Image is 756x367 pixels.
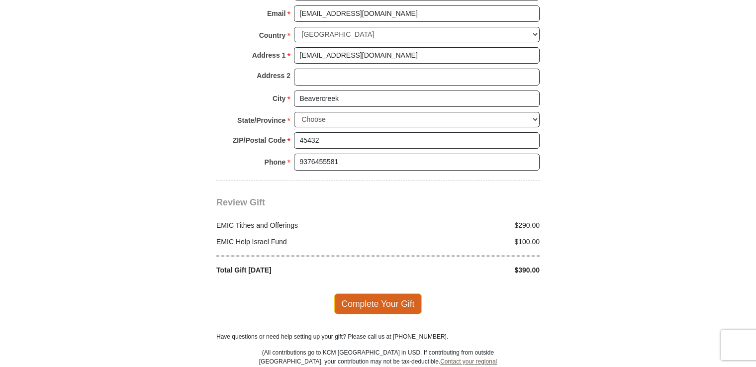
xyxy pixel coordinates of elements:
[252,48,286,62] strong: Address 1
[257,69,290,83] strong: Address 2
[378,220,545,231] div: $290.00
[216,332,540,341] p: Have questions or need help setting up your gift? Please call us at [PHONE_NUMBER].
[211,265,378,275] div: Total Gift [DATE]
[211,220,378,231] div: EMIC Tithes and Offerings
[259,28,286,42] strong: Country
[267,6,285,20] strong: Email
[378,265,545,275] div: $390.00
[216,197,265,207] span: Review Gift
[378,237,545,247] div: $100.00
[233,133,286,147] strong: ZIP/Postal Code
[273,92,285,105] strong: City
[237,113,285,127] strong: State/Province
[265,155,286,169] strong: Phone
[334,293,422,314] span: Complete Your Gift
[211,237,378,247] div: EMIC Help Israel Fund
